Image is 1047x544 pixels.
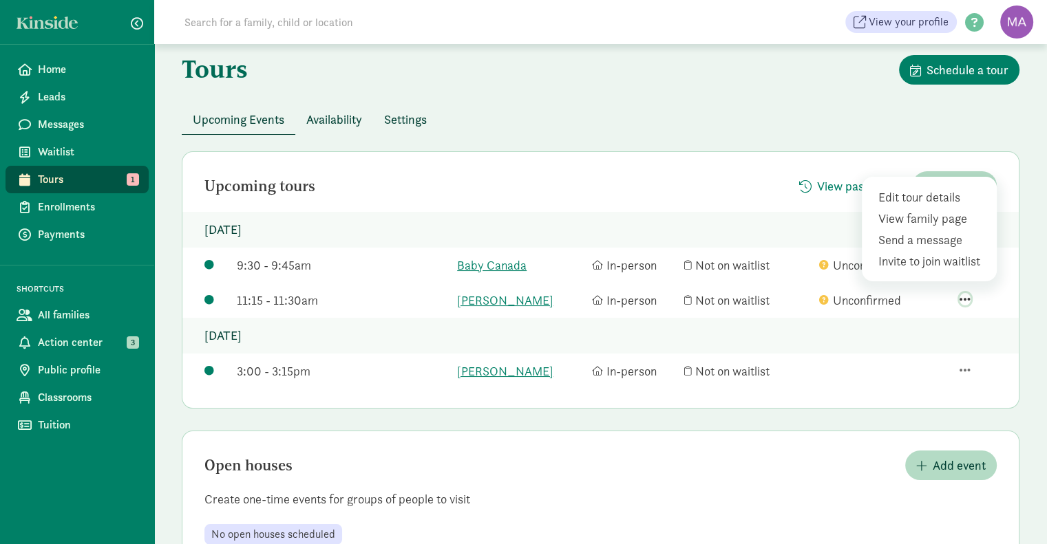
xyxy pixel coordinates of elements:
[6,384,149,411] a: Classrooms
[295,105,373,134] button: Availability
[684,256,812,274] div: Not on waitlist
[845,11,957,33] a: View your profile
[6,166,149,193] a: Tours 1
[878,188,985,206] div: Edit tour details
[38,171,138,188] span: Tours
[6,111,149,138] a: Messages
[869,14,949,30] span: View your profile
[38,334,138,351] span: Action center
[6,138,149,166] a: Waitlist
[6,56,149,83] a: Home
[788,179,909,195] a: View past tours
[6,356,149,384] a: Public profile
[193,110,284,129] span: Upcoming Events
[684,362,812,380] div: Not on waitlist
[592,256,677,274] div: In-person
[912,171,997,201] button: Add tour
[38,144,138,160] span: Waitlist
[819,256,947,274] div: Unconfirmed
[457,362,585,380] a: [PERSON_NAME]
[182,318,1019,353] p: [DATE]
[592,362,677,380] div: In-person
[373,105,438,134] button: Settings
[927,61,1008,79] span: Schedule a tour
[38,389,138,406] span: Classrooms
[684,291,812,309] div: Not on waitlist
[237,362,450,380] div: 3:00 - 3:15pm
[6,411,149,439] a: Tuition
[182,105,295,134] button: Upcoming Events
[182,491,1019,508] p: Create one-time events for groups of people to visit
[457,291,585,309] a: [PERSON_NAME]
[38,89,138,105] span: Leads
[819,291,947,309] div: Unconfirmed
[899,55,1019,85] button: Schedule a tour
[6,83,149,111] a: Leads
[788,171,909,201] button: View past tours
[38,362,138,378] span: Public profile
[878,230,985,249] div: Send a message
[933,456,986,475] span: Add event
[204,178,315,195] h2: Upcoming tours
[38,116,138,133] span: Messages
[905,450,997,480] button: Add event
[211,528,335,541] span: No open houses scheduled
[127,173,139,186] span: 1
[878,252,985,270] div: Invite to join waitlist
[878,209,985,228] div: View family page
[38,199,138,215] span: Enrollments
[6,301,149,329] a: All families
[6,193,149,221] a: Enrollments
[38,226,138,243] span: Payments
[237,256,450,274] div: 9:30 - 9:45am
[204,457,293,474] h2: Open houses
[306,110,362,129] span: Availability
[978,478,1047,544] iframe: Chat Widget
[127,336,139,349] span: 3
[182,55,248,83] h1: Tours
[6,329,149,356] a: Action center 3
[38,307,138,323] span: All families
[384,110,427,129] span: Settings
[817,177,898,195] span: View past tours
[176,8,562,36] input: Search for a family, child or location
[38,417,138,433] span: Tuition
[6,221,149,248] a: Payments
[38,61,138,78] span: Home
[592,291,677,309] div: In-person
[182,212,1019,248] p: [DATE]
[457,256,585,274] a: Baby Canada
[237,291,450,309] div: 11:15 - 11:30am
